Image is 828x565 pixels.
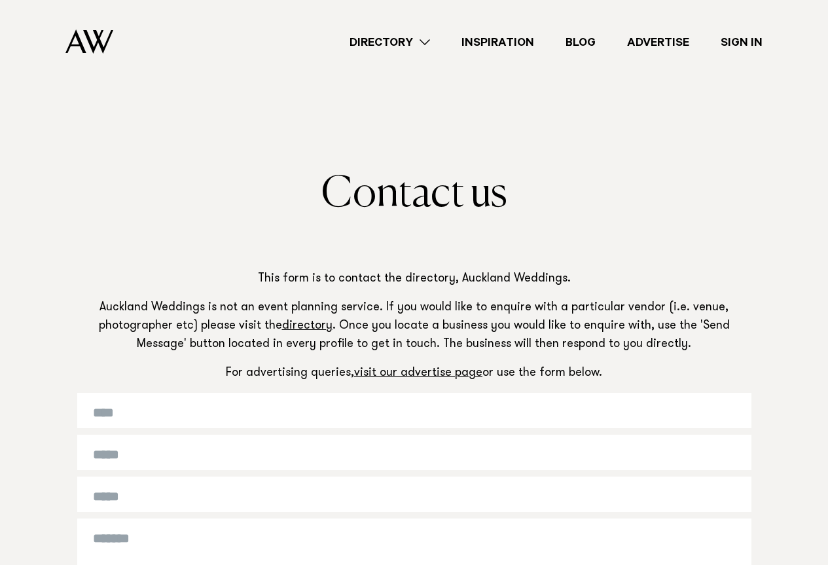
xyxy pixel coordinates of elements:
[354,367,482,379] a: visit our advertise page
[611,33,705,51] a: Advertise
[446,33,550,51] a: Inspiration
[77,270,751,289] p: This form is to contact the directory, Auckland Weddings.
[77,365,751,383] p: For advertising queries, or use the form below.
[77,299,751,354] p: Auckland Weddings is not an event planning service. If you would like to enquire with a particula...
[77,171,751,218] h1: Contact us
[334,33,446,51] a: Directory
[705,33,778,51] a: Sign In
[282,320,333,332] a: directory
[65,29,113,54] img: Auckland Weddings Logo
[550,33,611,51] a: Blog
